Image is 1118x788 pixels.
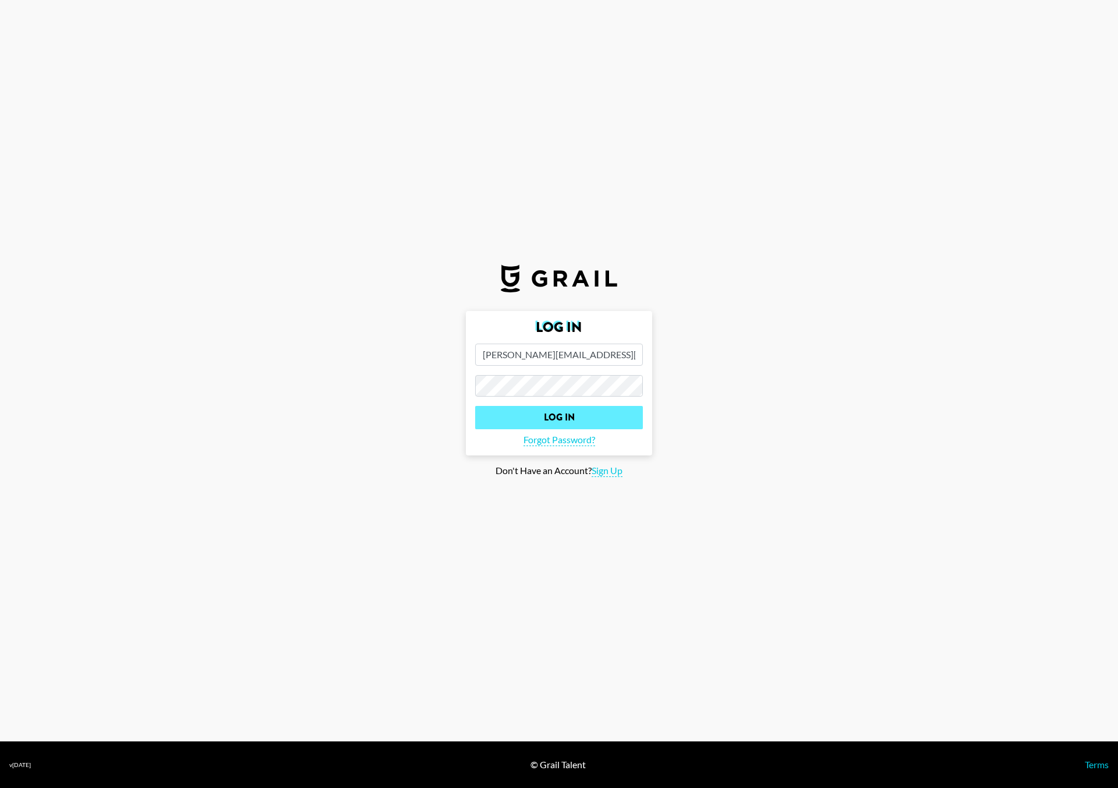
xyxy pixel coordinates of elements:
[592,465,622,477] span: Sign Up
[475,344,643,366] input: Email
[9,465,1109,477] div: Don't Have an Account?
[1085,759,1109,770] a: Terms
[530,759,586,771] div: © Grail Talent
[9,761,31,769] div: v [DATE]
[475,406,643,429] input: Log In
[523,434,595,446] span: Forgot Password?
[501,264,617,292] img: Grail Talent Logo
[475,320,643,334] h2: Log In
